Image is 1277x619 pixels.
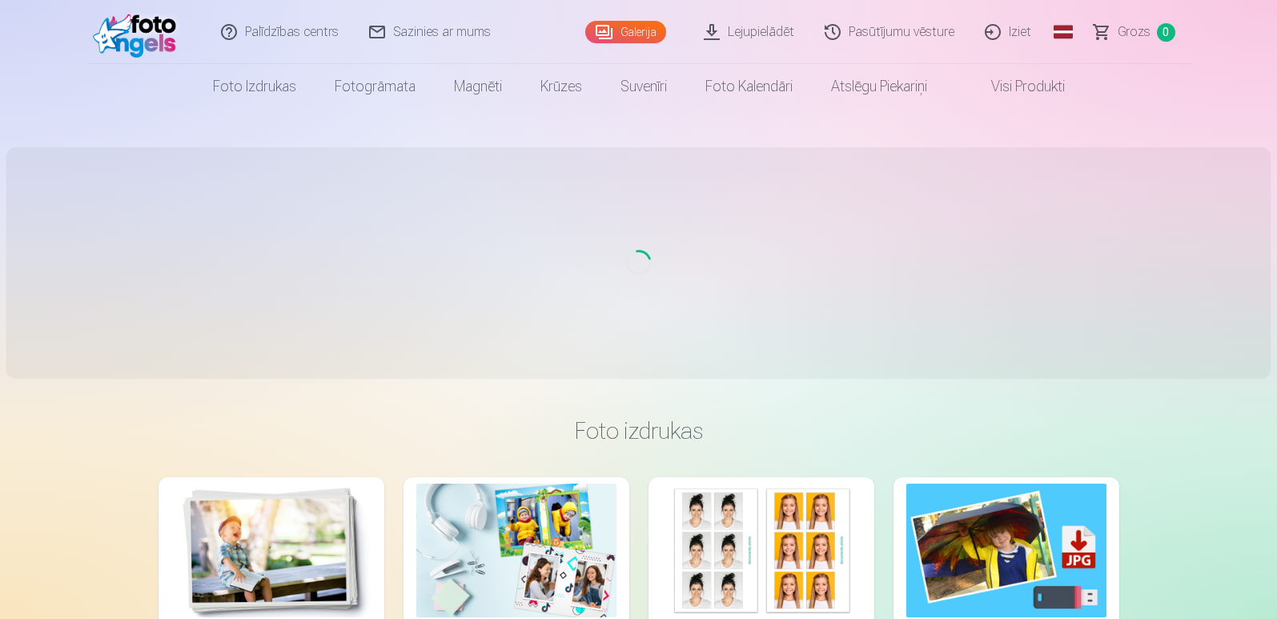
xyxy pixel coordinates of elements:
span: Grozs [1118,22,1151,42]
img: Augstas izšķirtspējas digitālais fotoattēls JPG formātā [906,484,1106,617]
a: Atslēgu piekariņi [812,64,946,109]
a: Suvenīri [601,64,686,109]
img: Augstas kvalitātes fotoattēlu izdrukas [171,484,371,617]
img: Foto izdrukas dokumentiem [661,484,861,617]
a: Galerija [585,21,666,43]
a: Foto kalendāri [686,64,812,109]
a: Fotogrāmata [315,64,435,109]
h3: Foto izdrukas [171,416,1106,445]
img: /fa1 [93,6,185,58]
a: Magnēti [435,64,521,109]
a: Krūzes [521,64,601,109]
img: Foto kolāža no divām fotogrāfijām [416,484,616,617]
a: Visi produkti [946,64,1084,109]
a: Foto izdrukas [194,64,315,109]
span: 0 [1157,23,1175,42]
